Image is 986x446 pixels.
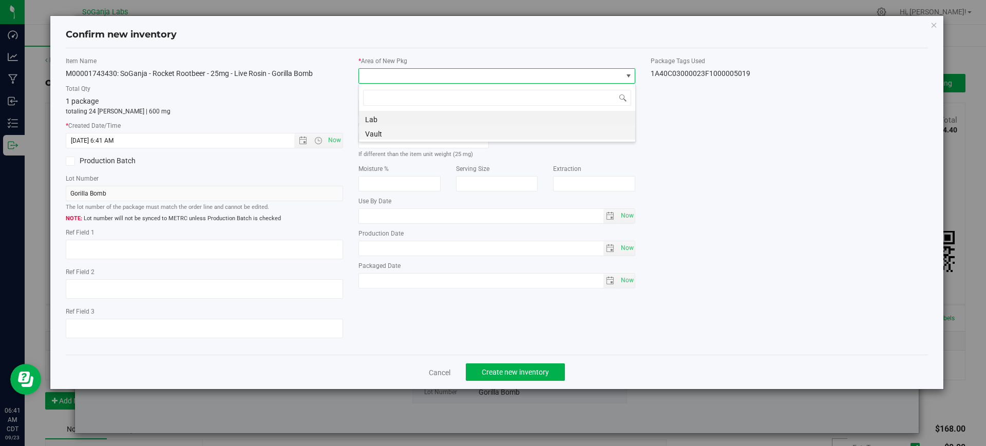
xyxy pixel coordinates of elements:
[603,209,618,223] span: select
[603,274,618,288] span: select
[358,164,441,173] label: Moisture %
[326,133,343,148] span: Set Current date
[66,307,343,316] label: Ref Field 3
[618,274,635,288] span: select
[651,68,928,79] div: 1A40C03000023F1000005019
[66,28,177,42] h4: Confirm new inventory
[553,164,635,173] label: Extraction
[66,121,343,130] label: Created Date/Time
[294,137,312,145] span: Open the date view
[603,241,618,256] span: select
[309,137,327,145] span: Open the time view
[66,107,343,116] p: totaling 24 [PERSON_NAME] | 600 mg
[358,197,636,206] label: Use By Date
[66,228,343,237] label: Ref Field 1
[651,56,928,66] label: Package Tags Used
[66,204,269,210] small: The lot number of the package must match the order line and cannot be edited.
[466,363,565,381] button: Create new inventory
[429,367,450,378] a: Cancel
[358,261,636,270] label: Packaged Date
[618,241,636,256] span: Set Current date
[66,97,99,105] span: 1 package
[66,174,343,183] label: Lot Number
[358,229,636,238] label: Production Date
[618,208,636,223] span: Set Current date
[66,84,343,93] label: Total Qty
[66,267,343,277] label: Ref Field 2
[618,273,636,288] span: Set Current date
[482,368,549,376] span: Create new inventory
[10,364,41,395] iframe: Resource center
[618,209,635,223] span: select
[618,241,635,256] span: select
[456,164,538,173] label: Serving Size
[358,151,473,158] small: If different than the item unit weight (25 mg)
[66,68,343,79] div: M00001743430: SoGanja - Rocket Rootbeer - 25mg - Live Rosin - Gorilla Bomb
[66,156,197,166] label: Production Batch
[358,56,636,66] label: Area of New Pkg
[66,56,343,66] label: Item Name
[66,215,343,223] span: Lot number will not be synced to METRC unless Production Batch is checked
